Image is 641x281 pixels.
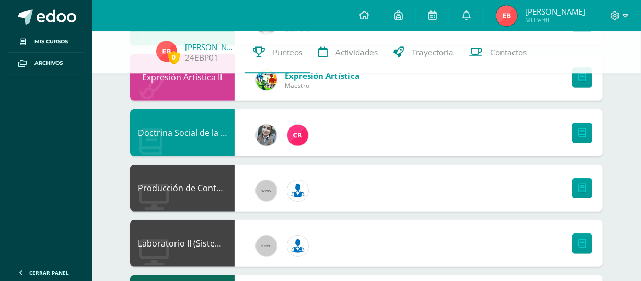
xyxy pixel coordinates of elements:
a: Mis cursos [8,31,84,53]
a: Actividades [310,31,386,73]
div: Doctrina Social de la Iglesia [130,109,235,156]
span: Archivos [34,59,63,67]
span: 0 [168,51,180,64]
img: 866c3f3dc5f3efb798120d7ad13644d9.png [287,125,308,146]
span: Expresión Artística [285,71,359,81]
span: Maestro [285,81,359,90]
span: Actividades [335,46,378,57]
span: [PERSON_NAME] [525,6,585,17]
a: Punteos [245,31,310,73]
span: Cerrar panel [29,269,69,276]
span: Mis cursos [34,38,68,46]
img: 60x60 [256,236,277,256]
div: Producción de Contenidos Digitales [130,165,235,212]
img: 6ed6846fa57649245178fca9fc9a58dd.png [287,180,308,201]
div: Expresión Artística II [130,54,235,101]
img: 71711bd8aa2cf53c91d992f3c93e6204.png [156,41,177,62]
a: Trayectoria [386,31,461,73]
a: 24EBP01 [185,52,218,63]
img: cba4c69ace659ae4cf02a5761d9a2473.png [256,125,277,146]
img: 71711bd8aa2cf53c91d992f3c93e6204.png [496,5,517,26]
img: 159e24a6ecedfdf8f489544946a573f0.png [256,69,277,90]
span: Trayectoria [412,46,453,57]
div: Laboratorio II (Sistema Operativo Macintoch) [130,220,235,267]
img: 60x60 [256,180,277,201]
span: Mi Perfil [525,16,585,25]
a: [PERSON_NAME] [185,42,237,52]
a: Archivos [8,53,84,74]
span: Punteos [273,46,302,57]
img: 6ed6846fa57649245178fca9fc9a58dd.png [287,236,308,256]
span: Contactos [490,46,527,57]
a: Contactos [461,31,534,73]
